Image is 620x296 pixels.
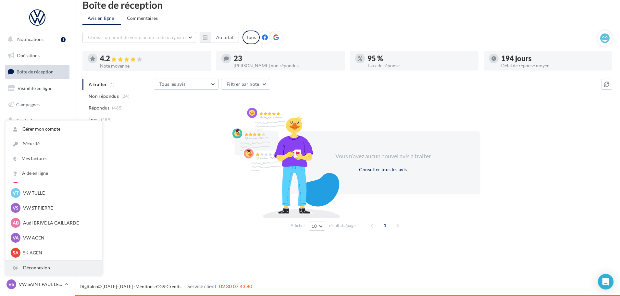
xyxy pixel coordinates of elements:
[13,235,19,241] span: VA
[18,85,52,91] span: Visibilité en ligne
[6,151,102,166] a: Mes factures
[23,250,94,256] p: SK AGEN
[4,114,71,127] a: Contacts
[16,101,40,107] span: Campagnes
[127,15,158,21] span: Commentaires
[17,53,40,58] span: Opérations
[4,98,71,111] a: Campagnes
[13,220,19,226] span: AB
[4,82,71,95] a: Visibilité en ligne
[23,190,94,196] p: VW TULLE
[200,32,239,43] button: Au total
[356,166,409,174] button: Consulter tous les avis
[291,223,305,229] span: Afficher
[4,162,71,181] a: PLV et print personnalisable
[4,65,71,79] a: Boîte de réception
[4,184,71,203] a: Campagnes DataOnDemand
[367,63,473,68] div: Taux de réponse
[4,49,71,62] a: Opérations
[13,250,19,256] span: SA
[221,79,270,90] button: Filtrer par note
[100,55,206,62] div: 4.2
[6,166,102,181] a: Aide en ligne
[156,284,165,289] a: CGS
[329,223,356,229] span: résultats/page
[327,152,439,161] div: Vous n'avez aucun nouvel avis à traiter
[19,281,62,288] p: VW SAINT PAUL LES DAX
[23,235,94,241] p: VW AGEN
[6,136,102,151] a: Sécurité
[89,93,119,99] span: Non répondus
[6,122,102,136] a: Gérer mon compte
[4,130,71,144] a: Médiathèque
[61,37,66,42] div: 1
[211,32,239,43] button: Au total
[17,36,43,42] span: Notifications
[8,281,14,288] span: VS
[187,283,217,289] span: Service client
[80,284,98,289] a: Digitaleo
[23,220,94,226] p: Audi BRIVE LA GAILLARDE
[5,278,69,290] a: VS VW SAINT PAUL LES DAX
[13,205,19,211] span: VS
[4,146,71,160] a: Calendrier
[23,205,94,211] p: VW ST PIERRE
[367,55,473,62] div: 95 %
[219,283,252,289] span: 02 30 07 43 80
[234,63,340,68] div: [PERSON_NAME] non répondus
[89,116,98,123] span: Tous
[154,79,219,90] button: Tous les avis
[167,284,181,289] a: Crédits
[6,261,102,275] div: Déconnexion
[80,284,252,289] span: © [DATE]-[DATE] - - -
[159,81,186,87] span: Tous les avis
[380,220,390,231] span: 1
[89,105,110,111] span: Répondus
[234,55,340,62] div: 23
[112,105,123,110] span: (465)
[121,94,130,99] span: (24)
[88,34,184,40] span: Choisir un point de vente ou un code magasin
[4,32,68,46] button: Notifications 1
[101,117,112,122] span: (489)
[598,274,614,290] div: Open Intercom Messenger
[309,222,325,231] button: 10
[100,64,206,68] div: Note moyenne
[501,55,607,62] div: 194 jours
[17,69,54,74] span: Boîte de réception
[501,63,607,68] div: Délai de réponse moyen
[82,32,196,43] button: Choisir un point de vente ou un code magasin
[242,31,260,44] div: Tous
[13,190,19,196] span: VT
[135,284,155,289] a: Mentions
[312,224,317,229] span: 10
[16,118,34,123] span: Contacts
